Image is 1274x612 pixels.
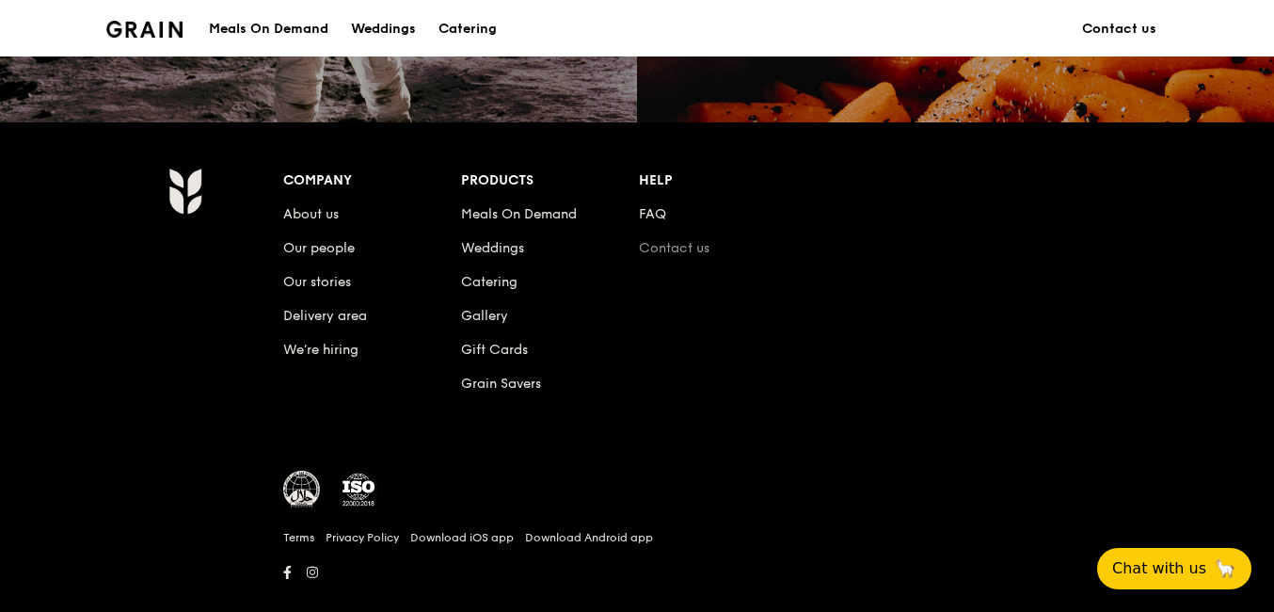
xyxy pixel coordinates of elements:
[461,274,518,290] a: Catering
[283,471,321,508] img: MUIS Halal Certified
[639,240,709,256] a: Contact us
[209,1,328,57] div: Meals On Demand
[168,168,201,215] img: Grain
[461,342,528,358] a: Gift Cards
[340,471,377,508] img: ISO Certified
[283,240,355,256] a: Our people
[283,342,358,358] a: We’re hiring
[461,376,541,392] a: Grain Savers
[438,1,497,57] div: Catering
[326,530,399,545] a: Privacy Policy
[283,308,367,324] a: Delivery area
[525,530,653,545] a: Download Android app
[95,586,1179,601] h6: Revision
[283,274,351,290] a: Our stories
[106,21,183,38] img: Grain
[1097,548,1251,589] button: Chat with us🦙
[461,168,639,194] div: Products
[351,1,416,57] div: Weddings
[639,168,817,194] div: Help
[461,206,577,222] a: Meals On Demand
[1071,1,1168,57] a: Contact us
[283,168,461,194] div: Company
[283,530,314,545] a: Terms
[1214,557,1236,580] span: 🦙
[340,1,427,57] a: Weddings
[461,308,508,324] a: Gallery
[1112,557,1206,580] span: Chat with us
[639,206,666,222] a: FAQ
[427,1,508,57] a: Catering
[410,530,514,545] a: Download iOS app
[283,206,339,222] a: About us
[461,240,524,256] a: Weddings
